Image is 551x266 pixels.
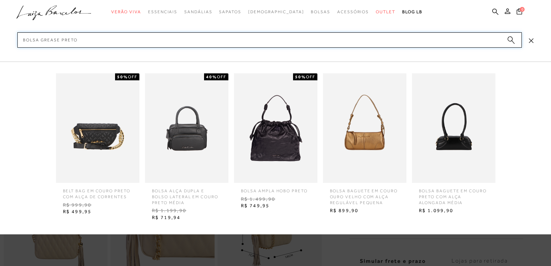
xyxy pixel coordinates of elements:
[145,73,228,183] img: BOLSA ALÇA DUPLA E BOLSO LATERAL EM COURO PRETO MÉDIA
[236,183,316,194] span: BOLSA AMPLA HOBO PRETO
[402,6,422,18] a: BLOG LB
[325,205,405,216] span: R$ 899,90
[248,9,304,14] span: [DEMOGRAPHIC_DATA]
[147,212,227,223] span: R$ 719,94
[236,194,316,204] span: R$ 1.499,90
[58,200,138,210] span: R$ 999,90
[412,73,495,183] img: BOLSA BAGUETE EM COURO PRETO COM ALÇA ALONGADA MÉDIA
[148,9,177,14] span: Essenciais
[148,6,177,18] a: categoryNavScreenReaderText
[147,183,227,205] span: BOLSA ALÇA DUPLA E BOLSO LATERAL EM COURO PRETO MÉDIA
[514,8,524,17] button: 0
[520,7,525,12] span: 0
[295,74,306,79] strong: 50%
[376,9,395,14] span: Outlet
[376,6,395,18] a: categoryNavScreenReaderText
[414,183,494,205] span: BOLSA BAGUETE EM COURO PRETO COM ALÇA ALONGADA MÉDIA
[143,73,230,223] a: BOLSA ALÇA DUPLA E BOLSO LATERAL EM COURO PRETO MÉDIA 40%OFF BOLSA ALÇA DUPLA E BOLSO LATERAL EM ...
[184,6,212,18] a: categoryNavScreenReaderText
[58,207,138,217] span: R$ 499,95
[234,73,317,183] img: BOLSA AMPLA HOBO PRETO
[17,32,522,48] input: Buscar.
[236,201,316,211] span: R$ 749,95
[206,74,217,79] strong: 40%
[111,6,141,18] a: categoryNavScreenReaderText
[410,73,497,216] a: BOLSA BAGUETE EM COURO PRETO COM ALÇA ALONGADA MÉDIA BOLSA BAGUETE EM COURO PRETO COM ALÇA ALONGA...
[58,183,138,200] span: BELT BAG EM COURO PRETO COM ALÇA DE CORRENTES
[232,73,319,211] a: BOLSA AMPLA HOBO PRETO 50%OFF BOLSA AMPLA HOBO PRETO R$ 1.499,90 R$ 749,95
[311,6,330,18] a: categoryNavScreenReaderText
[325,183,405,205] span: BOLSA BAGUETE EM COURO OURO VELHO COM ALÇA REGULÁVEL PEQUENA
[306,74,315,79] span: OFF
[402,9,422,14] span: BLOG LB
[337,9,369,14] span: Acessórios
[117,74,128,79] strong: 50%
[248,6,304,18] a: noSubCategoriesText
[184,9,212,14] span: Sandálias
[54,73,141,217] a: BELT BAG EM COURO PRETO COM ALÇA DE CORRENTES 50%OFF BELT BAG EM COURO PRETO COM ALÇA DE CORRENTE...
[311,9,330,14] span: Bolsas
[323,73,406,183] img: BOLSA BAGUETE EM COURO OURO VELHO COM ALÇA REGULÁVEL PEQUENA
[414,205,494,216] span: R$ 1.099,90
[56,73,139,183] img: BELT BAG EM COURO PRETO COM ALÇA DE CORRENTES
[147,205,227,216] span: R$ 1.199,90
[337,6,369,18] a: categoryNavScreenReaderText
[321,73,408,216] a: BOLSA BAGUETE EM COURO OURO VELHO COM ALÇA REGULÁVEL PEQUENA BOLSA BAGUETE EM COURO OURO VELHO CO...
[128,74,137,79] span: OFF
[219,6,241,18] a: categoryNavScreenReaderText
[219,9,241,14] span: Sapatos
[111,9,141,14] span: Verão Viva
[217,74,226,79] span: OFF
